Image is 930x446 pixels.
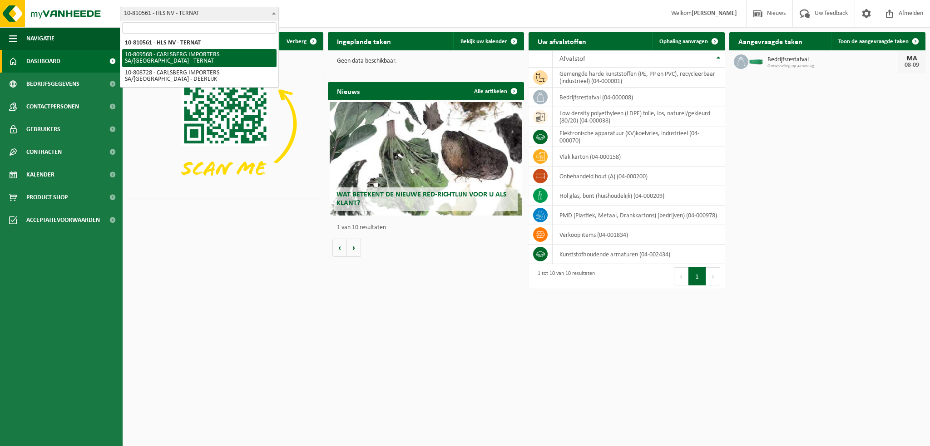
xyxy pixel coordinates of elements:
[903,62,921,69] div: 08-09
[748,57,764,65] img: HK-XC-20-GN-00
[831,32,925,50] a: Toon de aangevraagde taken
[559,55,585,63] span: Afvalstof
[122,37,277,49] li: 10-810561 - HLS NV - TERNAT
[838,39,909,44] span: Toon de aangevraagde taken
[26,209,100,231] span: Acceptatievoorwaarden
[553,127,725,147] td: elektronische apparatuur (KV)koelvries, industrieel (04-000070)
[659,39,708,44] span: Ophaling aanvragen
[26,27,54,50] span: Navigatie
[767,64,898,69] span: Omwisseling op aanvraag
[903,55,921,62] div: MA
[26,141,62,163] span: Contracten
[674,267,688,285] button: Previous
[332,239,347,257] button: Vorige
[330,102,522,216] a: Wat betekent de nieuwe RED-richtlijn voor u als klant?
[467,82,523,100] a: Alle artikelen
[729,32,811,50] h2: Aangevraagde taken
[120,7,279,20] span: 10-810561 - HLS NV - TERNAT
[553,88,725,107] td: bedrijfsrestafval (04-000008)
[26,163,54,186] span: Kalender
[26,73,79,95] span: Bedrijfsgegevens
[553,107,725,127] td: low density polyethyleen (LDPE) folie, los, naturel/gekleurd (80/20) (04-000038)
[328,82,369,100] h2: Nieuws
[122,49,277,67] li: 10-809568 - CARLSBERG IMPORTERS SA/[GEOGRAPHIC_DATA] - TERNAT
[337,58,515,64] p: Geen data beschikbaar.
[347,239,361,257] button: Volgende
[26,186,68,209] span: Product Shop
[553,245,725,264] td: kunststofhoudende armaturen (04-002434)
[122,67,277,85] li: 10-808728 - CARLSBERG IMPORTERS SA/[GEOGRAPHIC_DATA] - DEERLIJK
[529,32,595,50] h2: Uw afvalstoffen
[26,50,60,73] span: Dashboard
[279,32,322,50] button: Verberg
[533,266,595,286] div: 1 tot 10 van 10 resultaten
[688,267,706,285] button: 1
[706,267,720,285] button: Next
[553,186,725,206] td: hol glas, bont (huishoudelijk) (04-000209)
[553,147,725,167] td: vlak karton (04-000158)
[553,225,725,245] td: verkoop items (04-001834)
[553,167,725,186] td: onbehandeld hout (A) (04-000200)
[553,68,725,88] td: gemengde harde kunststoffen (PE, PP en PVC), recycleerbaar (industrieel) (04-000001)
[692,10,737,17] strong: [PERSON_NAME]
[767,56,898,64] span: Bedrijfsrestafval
[120,7,278,20] span: 10-810561 - HLS NV - TERNAT
[453,32,523,50] a: Bekijk uw kalender
[460,39,507,44] span: Bekijk uw kalender
[553,206,725,225] td: PMD (Plastiek, Metaal, Drankkartons) (bedrijven) (04-000978)
[652,32,724,50] a: Ophaling aanvragen
[287,39,307,44] span: Verberg
[337,225,519,231] p: 1 van 10 resultaten
[336,191,507,207] span: Wat betekent de nieuwe RED-richtlijn voor u als klant?
[26,95,79,118] span: Contactpersonen
[26,118,60,141] span: Gebruikers
[127,50,323,197] img: Download de VHEPlus App
[328,32,400,50] h2: Ingeplande taken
